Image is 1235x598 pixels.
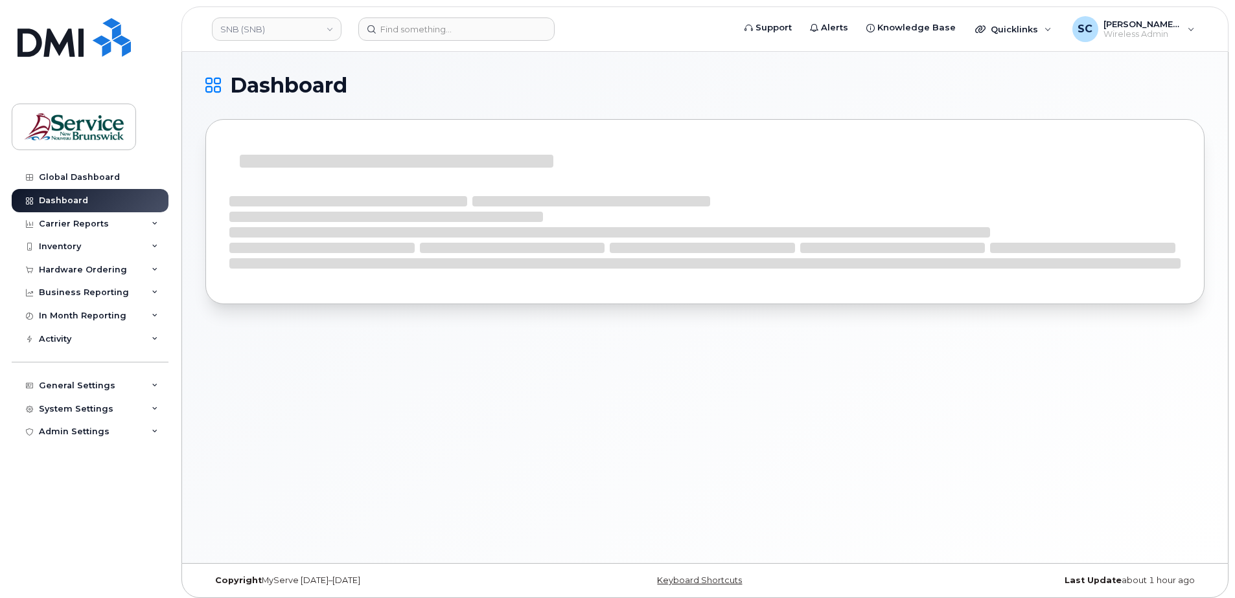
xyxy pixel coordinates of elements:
[871,575,1205,586] div: about 1 hour ago
[1065,575,1122,585] strong: Last Update
[230,76,347,95] span: Dashboard
[205,575,538,586] div: MyServe [DATE]–[DATE]
[215,575,262,585] strong: Copyright
[657,575,742,585] a: Keyboard Shortcuts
